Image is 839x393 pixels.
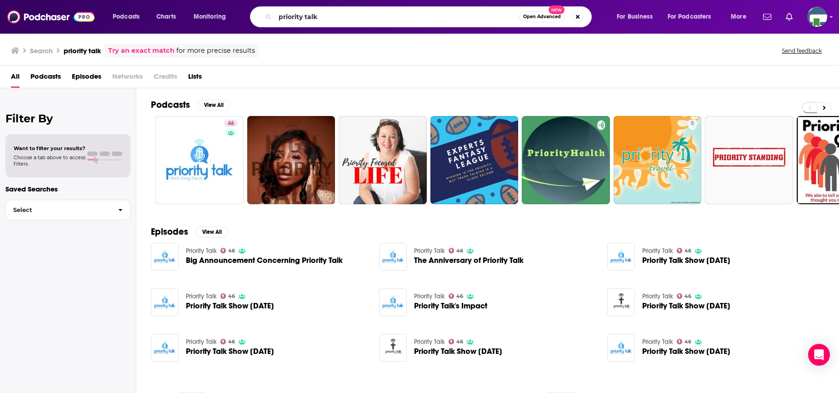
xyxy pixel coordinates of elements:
[668,10,711,23] span: For Podcasters
[379,243,407,271] img: The Anniversary of Priority Talk
[662,10,724,24] button: open menu
[228,340,235,344] span: 46
[154,69,177,88] span: Credits
[228,294,235,298] span: 46
[186,302,274,310] a: Priority Talk Show 08-12-2022
[684,249,691,253] span: 46
[187,10,238,24] button: open menu
[6,207,111,213] span: Select
[607,288,635,316] img: Priority Talk Show 8-29-2022
[379,288,407,316] img: Priority Talk's Impact
[176,45,255,56] span: for more precise results
[150,10,181,24] a: Charts
[684,340,691,344] span: 46
[677,293,692,299] a: 46
[642,302,730,310] a: Priority Talk Show 8-29-2022
[414,257,524,264] span: The Anniversary of Priority Talk
[456,249,463,253] span: 46
[275,10,519,24] input: Search podcasts, credits, & more...
[684,294,691,298] span: 46
[414,302,487,310] span: Priority Talk's Impact
[151,334,179,362] img: Priority Talk Show 07-27-2022
[186,338,217,346] a: Priority Talk
[259,6,600,27] div: Search podcasts, credits, & more...
[113,10,140,23] span: Podcasts
[642,257,730,264] span: Priority Talk Show [DATE]
[449,293,464,299] a: 46
[195,227,228,237] button: View All
[186,292,217,300] a: Priority Talk
[197,100,230,111] button: View All
[11,69,20,88] a: All
[151,99,190,111] h2: Podcasts
[220,248,235,253] a: 46
[614,116,702,204] a: 5
[642,257,730,264] a: Priority Talk Show 06-09-2022
[108,45,175,56] a: Try an exact match
[519,11,565,22] button: Open AdvancedNew
[759,9,775,25] a: Show notifications dropdown
[617,10,653,23] span: For Business
[224,120,238,127] a: 46
[691,119,694,128] span: 5
[7,8,95,25] img: Podchaser - Follow, Share and Rate Podcasts
[151,288,179,316] a: Priority Talk Show 08-12-2022
[549,5,565,14] span: New
[607,334,635,362] a: Priority Talk Show 07-29-2022
[642,338,673,346] a: Priority Talk
[188,69,202,88] a: Lists
[610,10,664,24] button: open menu
[687,120,698,127] a: 5
[782,9,796,25] a: Show notifications dropdown
[449,339,464,344] a: 46
[14,154,85,167] span: Choose a tab above to access filters.
[151,99,230,111] a: PodcastsView All
[807,7,827,27] span: Logged in as KCMedia
[414,348,502,355] a: Priority Talk Show 8-26-2022
[5,185,130,193] p: Saved Searches
[414,348,502,355] span: Priority Talk Show [DATE]
[151,226,188,237] h2: Episodes
[779,47,824,55] button: Send feedback
[731,10,746,23] span: More
[642,348,730,355] a: Priority Talk Show 07-29-2022
[807,7,827,27] img: User Profile
[186,257,343,264] span: Big Announcement Concerning Priority Talk
[607,243,635,271] img: Priority Talk Show 06-09-2022
[414,292,445,300] a: Priority Talk
[677,339,692,344] a: 46
[186,247,217,255] a: Priority Talk
[106,10,151,24] button: open menu
[186,348,274,355] span: Priority Talk Show [DATE]
[72,69,101,88] a: Episodes
[151,243,179,271] img: Big Announcement Concerning Priority Talk
[220,339,235,344] a: 46
[30,69,61,88] a: Podcasts
[228,249,235,253] span: 46
[414,338,445,346] a: Priority Talk
[677,248,692,253] a: 46
[30,46,53,55] h3: Search
[112,69,143,88] span: Networks
[456,340,463,344] span: 46
[220,293,235,299] a: 46
[379,334,407,362] img: Priority Talk Show 8-26-2022
[808,344,830,366] div: Open Intercom Messenger
[14,145,85,151] span: Want to filter your results?
[724,10,758,24] button: open menu
[156,10,176,23] span: Charts
[5,200,130,220] button: Select
[5,112,130,125] h2: Filter By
